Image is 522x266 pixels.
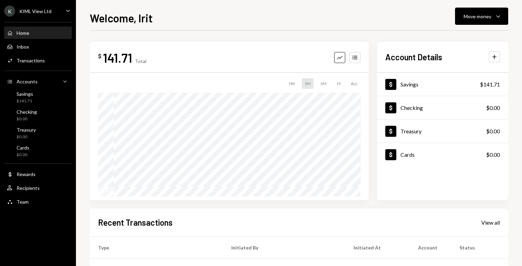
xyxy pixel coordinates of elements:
div: 141.71 [103,50,132,65]
div: $0.00 [17,116,37,122]
div: Treasury [400,128,422,134]
div: Home [17,30,29,36]
div: $0.00 [486,151,500,159]
th: Status [451,236,508,258]
div: Treasury [17,127,36,133]
div: KIML View Ltd [19,8,51,14]
a: Transactions [4,54,72,66]
a: Rewards [4,168,72,180]
a: Savings$141.71 [4,89,72,105]
a: Cards$0.00 [4,143,72,159]
th: Initiated By [223,236,345,258]
a: Cards$0.00 [377,143,508,166]
th: Initiated At [345,236,410,258]
div: K [4,6,15,17]
div: Savings [400,81,418,88]
th: Type [90,236,223,258]
div: Cards [17,145,29,151]
a: View all [481,218,500,226]
div: 1W [286,78,298,89]
div: Move money [464,13,491,20]
a: Recipients [4,182,72,194]
div: Checking [17,109,37,115]
a: Accounts [4,75,72,88]
a: Home [4,27,72,39]
div: Savings [17,91,33,97]
div: $0.00 [17,152,29,158]
a: Checking$0.00 [4,107,72,123]
h2: Recent Transactions [98,217,173,228]
a: Checking$0.00 [377,96,508,119]
th: Account [410,236,451,258]
a: Treasury$0.00 [4,125,72,141]
div: 1M [302,78,313,89]
a: Savings$141.71 [377,73,508,96]
div: $141.71 [480,80,500,89]
a: Inbox [4,40,72,53]
div: Checking [400,104,423,111]
div: $ [98,53,101,60]
div: $0.00 [486,127,500,135]
div: $0.00 [486,104,500,112]
div: Accounts [17,79,38,84]
div: Rewards [17,171,36,177]
h2: Account Details [385,51,442,63]
div: $0.00 [17,134,36,140]
div: Transactions [17,58,45,63]
div: 1Y [333,78,344,89]
div: Team [17,199,29,205]
a: Team [4,195,72,208]
div: 3M [318,78,329,89]
div: Inbox [17,44,29,50]
div: $141.71 [17,98,33,104]
div: Total [135,58,146,64]
h1: Welcome, Irit [90,11,153,25]
button: Move money [455,8,508,25]
div: ALL [348,78,360,89]
a: Treasury$0.00 [377,120,508,143]
div: Recipients [17,185,40,191]
div: Cards [400,151,415,158]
